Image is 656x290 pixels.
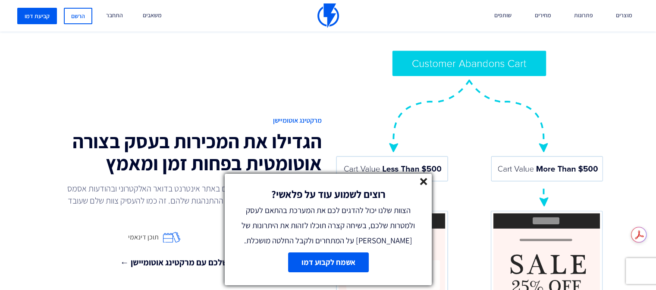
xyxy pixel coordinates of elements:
[52,130,322,173] h2: הגדילו את המכירות בעסק בצורה אוטומטית בפחות זמן ומאמץ
[128,233,159,242] span: תוכן דינאמי
[52,256,322,269] a: גלו איך להגדיל את המכירות שלכם עם מרקטינג אוטומיישן ←
[17,8,57,24] a: קביעת דמו
[63,182,322,219] p: צרו קשר אישי עם הלקוחות שלכם באתר אינטרנט בדואר האלקטרוני ובהודעות אסמס באמצעות תוכן פרסונלי על ב...
[64,8,92,24] a: הרשם
[52,116,322,126] span: מרקטינג אוטומיישן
